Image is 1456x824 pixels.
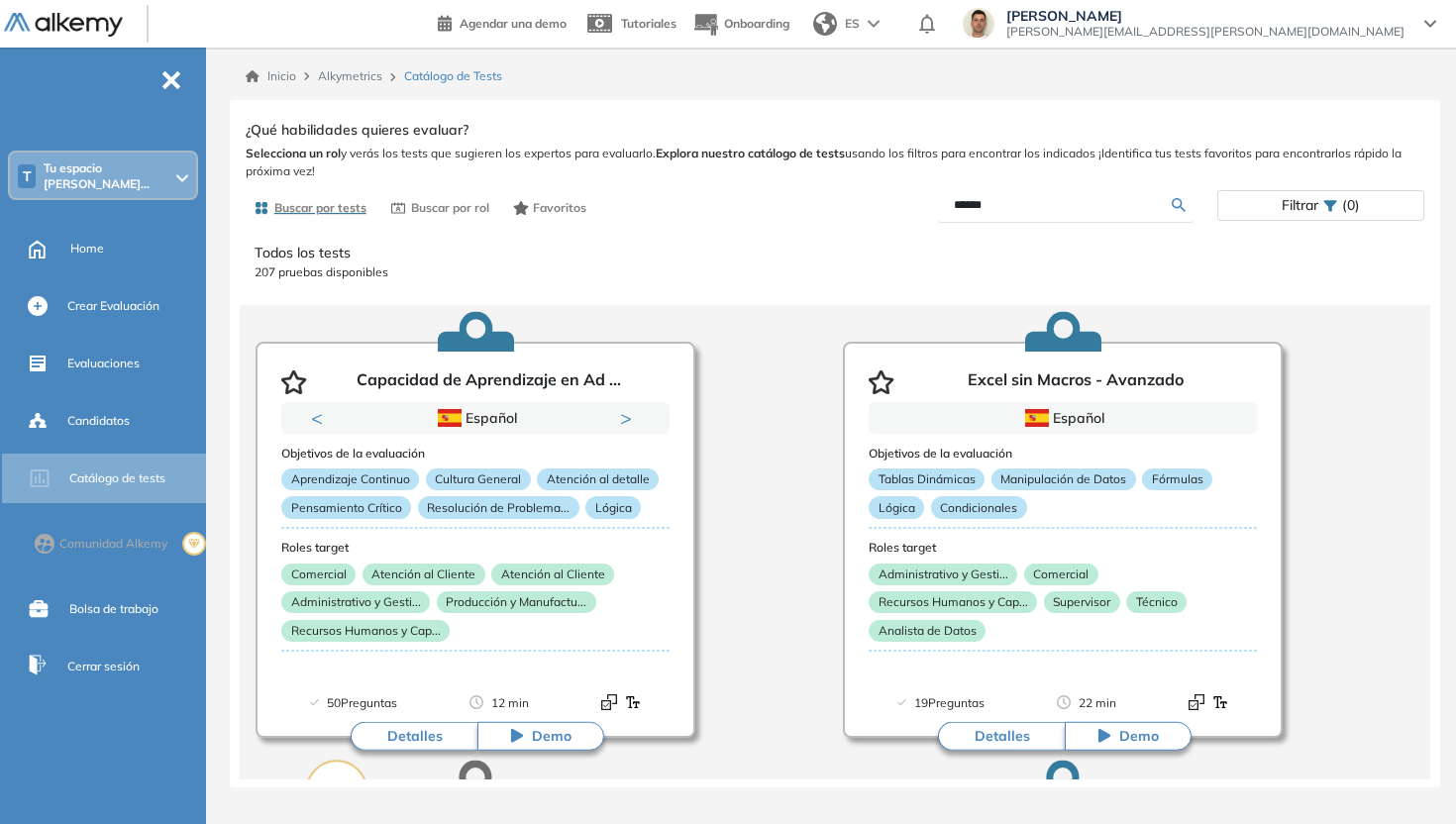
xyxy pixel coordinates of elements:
img: ESP [438,409,462,427]
span: Cerrar sesión [67,658,140,675]
span: Demo [532,726,572,746]
button: Favoritos [505,191,595,225]
button: Detalles [938,721,1065,751]
p: Lógica [869,496,924,518]
p: 207 pruebas disponibles [255,263,1415,281]
span: Candidatos [67,412,130,430]
span: Filtrar [1282,191,1318,220]
span: ES [845,15,860,33]
p: Tablas Dinámicas [869,468,985,490]
p: Atención al Cliente [363,564,485,585]
button: Next [620,408,640,428]
span: Favoritos [533,199,586,217]
button: Previous [311,408,331,428]
img: Format test logo [625,694,641,710]
button: Onboarding [692,3,789,46]
h3: Objetivos de la evaluación [281,447,670,461]
span: Evaluaciones [67,355,140,372]
p: Aprendizaje Continuo [281,468,419,490]
span: [PERSON_NAME] [1006,8,1404,24]
p: Técnico [1126,591,1187,613]
span: y verás los tests que sugieren los expertos para evaluarlo. usando los filtros para encontrar los... [246,145,1424,180]
b: Selecciona un rol [246,146,341,160]
span: Catálogo de Tests [404,67,502,85]
span: 22 min [1079,693,1116,713]
button: Buscar por tests [246,191,374,225]
span: 50 Preguntas [327,693,397,713]
span: Crear Evaluación [67,297,159,315]
p: Excel sin Macros - Avanzado [968,370,1184,394]
img: ESP [1025,409,1049,427]
h3: Roles target [281,541,670,555]
button: 2 [483,434,499,437]
button: Demo [1065,721,1192,751]
button: Demo [477,721,604,751]
p: Comercial [281,564,356,585]
span: Onboarding [724,16,789,31]
button: Buscar por rol [382,191,497,225]
h3: Objetivos de la evaluación [869,447,1257,461]
a: Inicio [246,67,296,85]
span: 12 min [491,693,529,713]
p: Capacidad de Aprendizaje en Ad ... [357,370,621,394]
span: Home [70,240,104,257]
span: Agendar una demo [460,16,567,31]
img: Logo [4,13,123,38]
p: Comercial [1024,564,1098,585]
p: Recursos Humanos y Cap... [281,620,450,642]
span: Buscar por rol [411,199,489,217]
span: Bolsa de trabajo [69,600,158,618]
button: Detalles [351,721,477,751]
span: T [23,168,32,184]
img: Format test logo [1189,694,1204,710]
span: (0) [1342,191,1360,220]
span: ¿Qué habilidades quieres evaluar? [246,120,468,141]
p: Cultura General [426,468,531,490]
span: 19 Preguntas [914,693,985,713]
img: arrow [868,20,880,28]
p: Fórmulas [1142,468,1212,490]
p: Producción y Manufactu... [437,591,596,613]
p: Atención al Cliente [491,564,614,585]
div: Español [939,407,1187,429]
span: Catálogo de tests [69,469,165,487]
a: Agendar una demo [438,10,567,34]
div: Español [352,407,599,429]
button: 1 [452,434,475,437]
p: Todos los tests [255,243,1415,263]
p: Atención al detalle [537,468,659,490]
img: world [813,12,837,36]
img: Format test logo [1212,694,1228,710]
p: Resolución de Problema... [418,496,579,518]
p: Pensamiento Crítico [281,496,411,518]
p: Recursos Humanos y Cap... [869,591,1037,613]
span: Demo [1119,726,1159,746]
b: Explora nuestro catálogo de tests [656,146,845,160]
span: Tu espacio [PERSON_NAME]... [44,160,172,192]
img: Format test logo [601,694,617,710]
span: Buscar por tests [274,199,366,217]
span: Alkymetrics [318,68,382,83]
span: [PERSON_NAME][EMAIL_ADDRESS][PERSON_NAME][DOMAIN_NAME] [1006,24,1404,40]
p: Administrativo y Gesti... [869,564,1017,585]
h3: Roles target [869,541,1257,555]
p: Manipulación de Datos [991,468,1136,490]
p: Administrativo y Gesti... [281,591,430,613]
p: Condicionales [931,496,1027,518]
p: Analista de Datos [869,620,986,642]
p: Supervisor [1044,591,1120,613]
span: Tutoriales [621,16,676,31]
p: Lógica [585,496,641,518]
